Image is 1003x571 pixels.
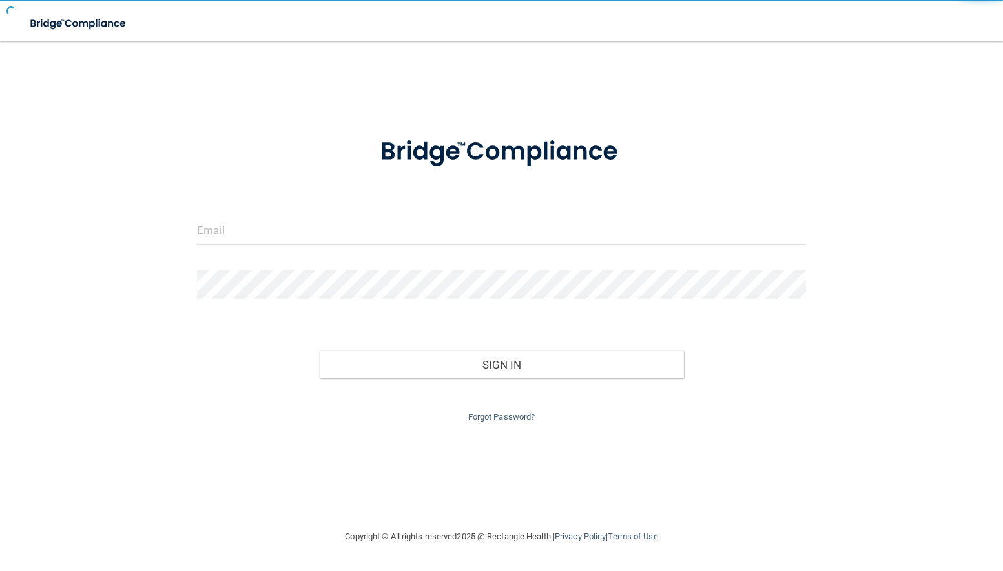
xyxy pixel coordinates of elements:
[19,10,138,37] img: bridge_compliance_login_screen.278c3ca4.svg
[266,516,738,557] div: Copyright © All rights reserved 2025 @ Rectangle Health | |
[354,119,648,185] img: bridge_compliance_login_screen.278c3ca4.svg
[319,350,685,379] button: Sign In
[468,412,535,422] a: Forgot Password?
[608,532,657,541] a: Terms of Use
[555,532,606,541] a: Privacy Policy
[197,216,806,245] input: Email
